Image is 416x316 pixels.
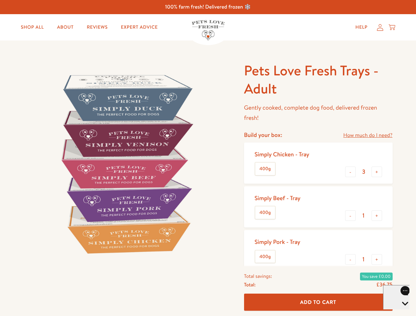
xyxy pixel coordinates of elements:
[255,250,275,263] label: 400g
[255,238,300,246] div: Simply Pork - Tray
[244,103,393,123] p: Gently cooked, complete dog food, delivered frozen fresh!
[376,281,392,288] span: £36.75
[24,62,228,266] img: Pets Love Fresh Trays - Adult
[345,210,356,221] button: -
[300,299,336,305] span: Add To Cart
[52,21,79,34] a: About
[350,21,373,34] a: Help
[116,21,163,34] a: Expert Advice
[15,21,49,34] a: Shop All
[360,273,393,280] span: You save £0.00
[372,254,382,265] button: +
[383,285,409,309] iframe: Gorgias live chat messenger
[372,167,382,177] button: +
[345,254,356,265] button: -
[81,21,113,34] a: Reviews
[255,194,300,202] div: Simply Beef - Tray
[244,62,393,97] h1: Pets Love Fresh Trays - Adult
[244,272,272,280] span: Total savings:
[255,206,275,219] label: 400g
[244,280,256,289] span: Total:
[345,167,356,177] button: -
[255,163,275,175] label: 400g
[244,294,393,311] button: Add To Cart
[255,150,309,158] div: Simply Chicken - Tray
[244,131,282,139] h4: Build your box:
[372,210,382,221] button: +
[343,131,392,140] a: How much do I need?
[192,20,225,40] img: Pets Love Fresh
